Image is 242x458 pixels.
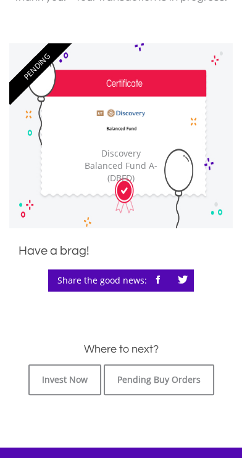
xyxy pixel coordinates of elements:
[28,364,101,395] a: Invest Now
[9,341,233,358] h3: Where to next?
[82,147,161,184] div: Discovery Balanced Fund A
[91,100,150,141] img: UT.ZA.DBFD.png
[107,160,157,184] span: - (DBFD)
[48,269,194,292] div: Share the good news:
[104,364,214,395] a: Pending Buy Orders
[19,242,233,260] div: Have a brag!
